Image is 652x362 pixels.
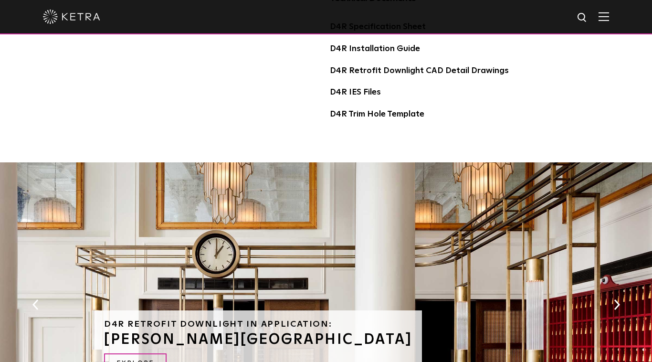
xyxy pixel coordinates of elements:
img: search icon [577,12,589,24]
button: Previous [31,298,40,311]
button: Next [612,298,621,311]
img: Hamburger%20Nav.svg [599,12,609,21]
a: D4R IES Files [330,88,381,96]
a: D4R Installation Guide [330,45,420,53]
h3: [PERSON_NAME][GEOGRAPHIC_DATA] [104,332,412,347]
a: D4R Trim Hole Template [330,110,424,118]
h6: D4R Retrofit Downlight in Application: [104,320,412,329]
a: D4R Retrofit Downlight CAD Detail Drawings [330,67,509,75]
img: ketra-logo-2019-white [43,10,100,24]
